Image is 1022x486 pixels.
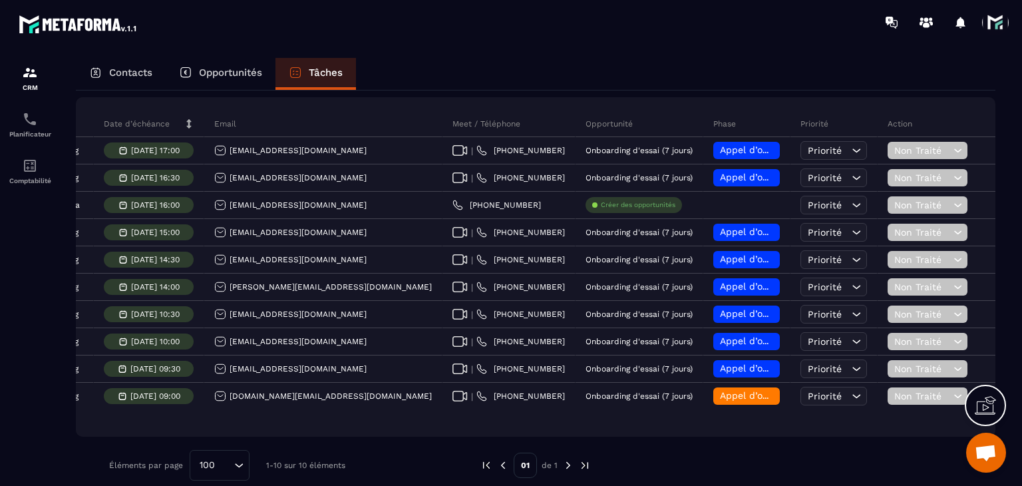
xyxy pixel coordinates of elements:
span: | [471,173,473,183]
span: Appel d’onboarding terminée [720,390,853,401]
p: Onboarding d'essai (7 jours) [586,255,693,264]
a: [PHONE_NUMBER] [452,200,541,210]
p: Onboarding d'essai (7 jours) [586,228,693,237]
span: Non Traité [894,145,950,156]
a: [PHONE_NUMBER] [476,145,565,156]
p: [DATE] 09:30 [130,364,180,373]
p: CRM [3,84,57,91]
p: [DATE] 10:30 [131,310,180,319]
a: Opportunités [166,58,275,90]
a: [PHONE_NUMBER] [476,364,565,374]
p: Opportunités [199,67,262,79]
span: Appel d’onboarding planifié [720,144,846,155]
p: [DATE] 17:00 [131,146,180,155]
p: Onboarding d'essai (7 jours) [586,391,693,401]
a: schedulerschedulerPlanificateur [3,101,57,148]
span: Priorité [808,336,842,347]
span: | [471,228,473,238]
p: Créer des opportunités [601,200,675,210]
img: prev [480,459,492,471]
img: accountant [22,158,38,174]
a: [PHONE_NUMBER] [476,227,565,238]
span: | [471,146,473,156]
span: Non Traité [894,172,950,183]
input: Search for option [220,458,231,473]
span: Priorité [808,309,842,320]
span: Appel d’onboarding planifié [720,281,846,292]
p: [DATE] 16:00 [131,200,180,210]
p: 1-10 sur 10 éléments [266,461,345,470]
span: Appel d’onboarding planifié [720,336,846,346]
span: | [471,391,473,401]
span: Non Traité [894,336,950,347]
img: next [579,459,591,471]
span: Appel d’onboarding planifié [720,226,846,237]
p: Meet / Téléphone [452,119,520,129]
p: Tâches [309,67,343,79]
p: [DATE] 15:00 [131,228,180,237]
span: 100 [195,458,220,473]
span: Non Traité [894,254,950,265]
a: Tâches [275,58,356,90]
span: Non Traité [894,309,950,320]
span: Priorité [808,282,842,292]
p: Email [214,119,236,129]
img: logo [19,12,138,36]
p: Onboarding d'essai (7 jours) [586,173,693,182]
p: [DATE] 09:00 [130,391,180,401]
img: next [562,459,574,471]
span: Non Traité [894,200,950,210]
span: Priorité [808,145,842,156]
span: Non Traité [894,227,950,238]
p: Action [888,119,912,129]
span: | [471,282,473,292]
p: [DATE] 14:30 [131,255,180,264]
span: Priorité [808,227,842,238]
p: Éléments par page [109,461,183,470]
a: [PHONE_NUMBER] [476,391,565,401]
span: Appel d’onboarding planifié [720,308,846,319]
a: accountantaccountantComptabilité [3,148,57,194]
a: [PHONE_NUMBER] [476,282,565,292]
p: de 1 [542,460,558,471]
span: Priorité [808,391,842,401]
p: [DATE] 16:30 [131,173,180,182]
img: prev [497,459,509,471]
p: Comptabilité [3,177,57,184]
p: Date d’échéance [104,119,170,129]
a: Contacts [76,58,166,90]
p: Planificateur [3,130,57,138]
span: Priorité [808,172,842,183]
span: Priorité [808,200,842,210]
div: Search for option [190,450,250,481]
span: Appel d’onboarding planifié [720,363,846,373]
a: Ouvrir le chat [966,433,1006,473]
p: 01 [514,453,537,478]
img: scheduler [22,111,38,127]
p: [DATE] 10:00 [131,337,180,346]
span: | [471,364,473,374]
span: | [471,310,473,320]
span: Non Traité [894,282,950,292]
span: Appel d’onboarding planifié [720,254,846,264]
a: [PHONE_NUMBER] [476,309,565,320]
p: Onboarding d'essai (7 jours) [586,282,693,292]
p: Contacts [109,67,152,79]
span: Priorité [808,364,842,374]
p: Onboarding d'essai (7 jours) [586,310,693,319]
span: Non Traité [894,391,950,401]
span: Non Traité [894,364,950,374]
a: formationformationCRM [3,55,57,101]
p: Phase [713,119,736,129]
a: [PHONE_NUMBER] [476,172,565,183]
img: formation [22,65,38,81]
span: Priorité [808,254,842,265]
p: Onboarding d'essai (7 jours) [586,337,693,346]
span: | [471,337,473,347]
p: Onboarding d'essai (7 jours) [586,364,693,373]
a: [PHONE_NUMBER] [476,336,565,347]
p: Opportunité [586,119,633,129]
p: Onboarding d'essai (7 jours) [586,146,693,155]
span: | [471,255,473,265]
span: Appel d’onboarding planifié [720,172,846,182]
